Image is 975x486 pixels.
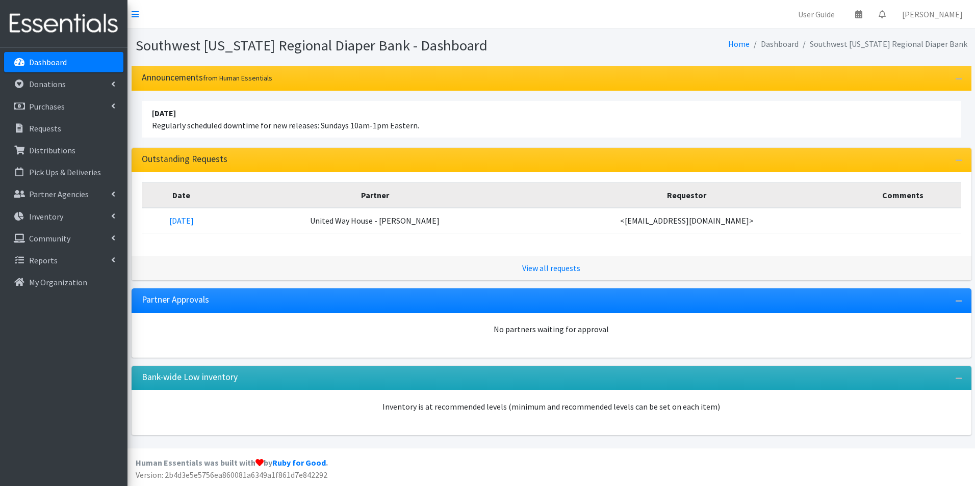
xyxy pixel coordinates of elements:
[142,372,238,383] h3: Bank-wide Low inventory
[845,182,961,208] th: Comments
[142,294,209,305] h3: Partner Approvals
[221,182,529,208] th: Partner
[136,470,327,480] span: Version: 2b4d3e5e5756ea860081a6349a1f861d7e842292
[4,272,123,292] a: My Organization
[136,457,328,468] strong: Human Essentials was built with by .
[29,189,89,199] p: Partner Agencies
[221,208,529,233] td: United Way House - [PERSON_NAME]
[152,108,176,118] strong: [DATE]
[29,277,87,287] p: My Organization
[142,182,221,208] th: Date
[4,96,123,117] a: Purchases
[142,323,961,335] div: No partners waiting for approval
[522,263,580,273] a: View all requests
[894,4,971,24] a: [PERSON_NAME]
[29,101,65,112] p: Purchases
[4,250,123,271] a: Reports
[4,228,123,249] a: Community
[529,208,845,233] td: <[EMAIL_ADDRESS][DOMAIN_NAME]>
[4,140,123,160] a: Distributions
[4,184,123,204] a: Partner Agencies
[203,73,272,83] small: from Human Essentials
[29,167,101,177] p: Pick Ups & Deliveries
[142,72,272,83] h3: Announcements
[750,37,799,51] li: Dashboard
[29,123,61,133] p: Requests
[272,457,326,468] a: Ruby for Good
[142,101,961,138] li: Regularly scheduled downtime for new releases: Sundays 10am-1pm Eastern.
[29,57,67,67] p: Dashboard
[4,7,123,41] img: HumanEssentials
[790,4,843,24] a: User Guide
[4,162,123,182] a: Pick Ups & Deliveries
[799,37,967,51] li: Southwest [US_STATE] Regional Diaper Bank
[4,52,123,72] a: Dashboard
[29,233,70,244] p: Community
[29,79,66,89] p: Donations
[142,154,227,165] h3: Outstanding Requests
[728,39,750,49] a: Home
[29,255,58,265] p: Reports
[4,74,123,94] a: Donations
[29,145,75,155] p: Distributions
[529,182,845,208] th: Requestor
[4,206,123,227] a: Inventory
[142,400,961,413] p: Inventory is at recommended levels (minimum and recommended levels can be set on each item)
[136,37,548,55] h1: Southwest [US_STATE] Regional Diaper Bank - Dashboard
[169,215,194,226] a: [DATE]
[4,118,123,139] a: Requests
[29,211,63,222] p: Inventory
